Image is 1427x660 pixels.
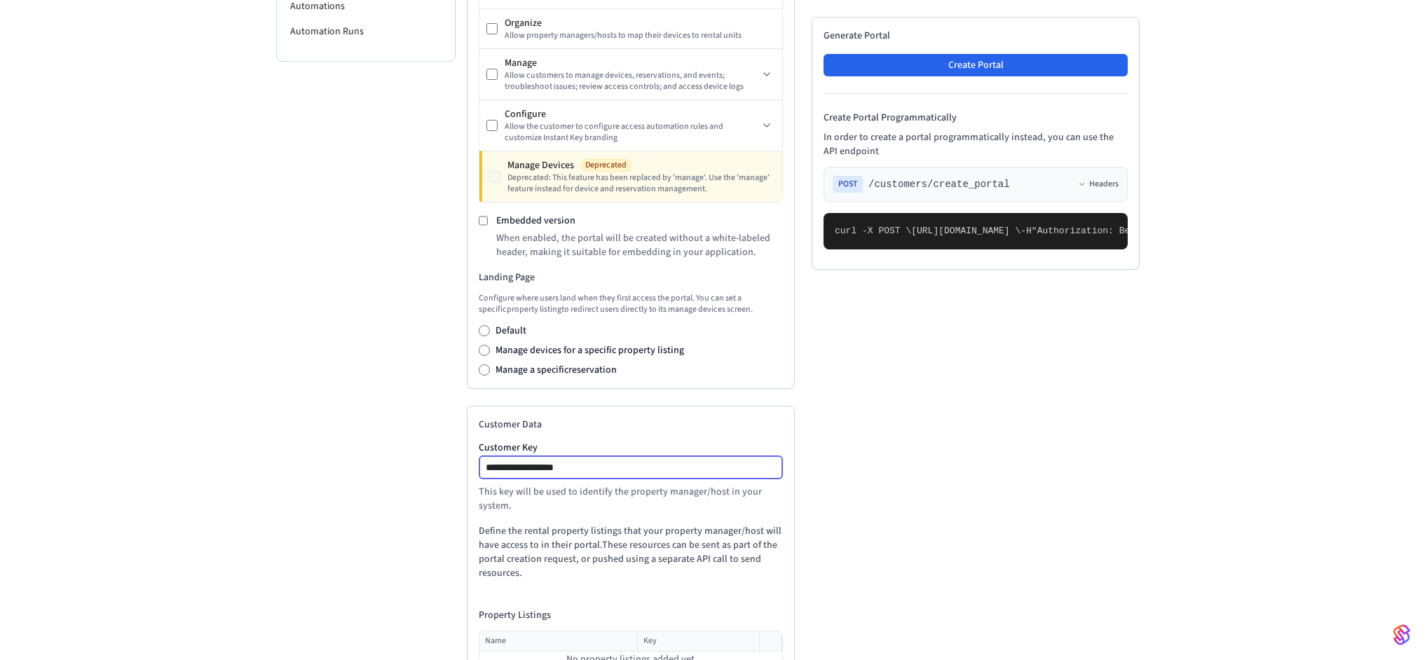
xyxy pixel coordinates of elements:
p: In order to create a portal programmatically instead, you can use the API endpoint [824,130,1128,158]
h2: Customer Data [479,418,783,432]
h4: Create Portal Programmatically [824,111,1128,125]
p: This key will be used to identify the property manager/host in your system. [479,485,783,513]
label: Embedded version [496,214,575,228]
div: Allow customers to manage devices, reservations, and events; troubleshoot issues; review access c... [505,70,758,92]
div: Manage Devices [507,158,775,172]
p: When enabled, the portal will be created without a white-labeled header, making it suitable for e... [496,231,783,259]
span: "Authorization: Bearer seam_api_key_123456" [1032,226,1266,236]
span: -H [1020,226,1032,236]
div: Organize [505,16,775,30]
span: POST [833,176,863,193]
h4: Property Listings [479,608,783,622]
div: Configure [505,107,758,121]
div: Manage [505,56,758,70]
button: Headers [1078,179,1119,190]
p: Configure where users land when they first access the portal. You can set a specific property lis... [479,293,783,315]
span: /customers/create_portal [868,177,1010,191]
h3: Landing Page [479,270,783,284]
span: Deprecated [580,158,632,172]
img: SeamLogoGradient.69752ec5.svg [1393,624,1410,646]
h2: Generate Portal [824,29,1128,43]
div: Allow the customer to configure access automation rules and customize Instant Key branding [505,121,758,144]
label: Customer Key [479,443,783,453]
div: Deprecated: This feature has been replaced by 'manage'. Use the 'manage' feature instead for devi... [507,172,775,195]
span: curl -X POST \ [835,226,911,236]
label: Manage devices for a specific property listing [496,343,684,357]
label: Manage a specific reservation [496,363,617,377]
th: Name [479,631,637,652]
div: Allow property managers/hosts to map their devices to rental units [505,30,775,41]
p: Define the rental property listings that your property manager/host will have access to in their ... [479,524,783,580]
label: Default [496,324,526,338]
button: Create Portal [824,54,1128,76]
span: [URL][DOMAIN_NAME] \ [911,226,1020,236]
th: Key [637,631,759,652]
li: Automation Runs [277,19,455,44]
